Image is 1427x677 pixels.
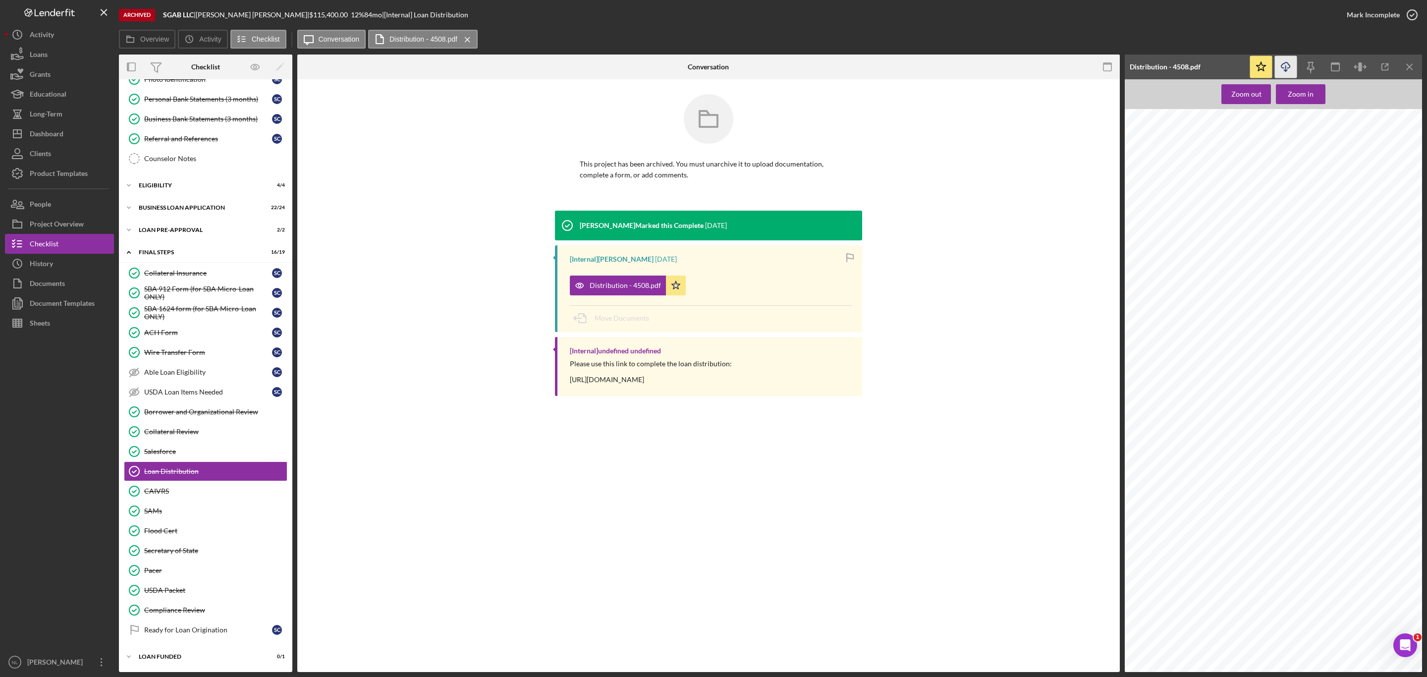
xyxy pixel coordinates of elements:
[267,654,285,660] div: 0 / 1
[30,214,84,236] div: Project Overview
[1154,597,1175,602] span: Financial
[124,561,287,580] a: Pacer
[1347,5,1400,25] div: Mark Incomplete
[1339,545,1350,550] span: Wire
[30,234,58,256] div: Checklist
[1154,567,1170,572] span: GRCC
[1154,545,1197,550] span: [PERSON_NAME]
[5,254,114,274] button: History
[5,313,114,333] button: Sheets
[1208,498,1242,503] span: Client/Vendor
[144,305,272,321] div: SBA 1624 form (for SBA Micro-Loan ONLY)
[1152,187,1228,195] span: Business Questions
[1339,567,1370,572] span: Paper Check
[5,234,114,254] button: Checklist
[124,481,287,501] a: CAIVRS
[309,11,351,19] div: $115,400.00
[144,75,272,83] div: Photo Identification
[144,606,287,614] div: Compliance Review
[1276,84,1325,104] button: Zoom in
[163,10,194,19] b: SGAB LLC
[144,115,272,123] div: Business Bank Statements (3 months)
[124,109,287,129] a: Business Bank Statements (3 months)Sc
[140,35,169,43] label: Overview
[1152,165,1250,170] span: Co-Borrower or Co-[PERSON_NAME]?
[144,388,272,396] div: USDA Loan Items Needed
[5,144,114,164] button: Clients
[1200,457,1368,462] span: Amount being directed to reserve account, to be disbursed at a later time
[139,249,260,255] div: FINAL STEPS
[124,422,287,442] a: Collateral Review
[705,222,727,229] time: 2024-07-31 14:34
[1152,620,1204,625] span: Loan Origination Fee
[1278,124,1303,130] span: SGAB LLC
[144,368,272,376] div: Able Loan Eligibility
[1154,530,1163,535] span: Inc.
[1157,671,1212,676] span: Special Contractor 12%
[191,63,220,71] div: Checklist
[1157,626,1194,631] span: SBA/SSBCI 3%
[1274,504,1294,509] span: Amount
[1278,207,1303,212] span: Sangamon
[144,155,287,163] div: Counselor Notes
[1152,438,1190,444] span: Client/Vendor =
[5,194,114,214] a: People
[272,288,282,298] div: S c
[124,521,287,541] a: Flood Cert
[364,11,382,19] div: 84 mo
[1154,590,1176,595] span: Westlake
[124,362,287,382] a: Able Loan EligibilitySc
[1339,522,1354,528] span: Check
[1154,522,1239,528] span: [GEOGRAPHIC_DATA][US_STATE],
[5,84,114,104] a: Educational
[5,104,114,124] button: Long-Term
[1338,498,1372,503] span: Disbursement
[144,626,272,634] div: Ready for Loan Origination
[1321,470,1383,475] span: If a loan will be paid off it
[1152,412,1210,418] span: directed to JP or GRCC.
[1215,590,1241,595] span: $10,620.00
[272,328,282,338] div: S c
[570,306,659,331] button: Move Documents
[5,214,114,234] button: Project Overview
[1288,84,1314,104] div: Zoom in
[267,182,285,188] div: 4 / 4
[1312,611,1335,617] span: $2,468.44
[144,135,272,143] div: Referral and References
[1281,611,1294,617] span: $0.00
[267,249,285,255] div: 16 / 19
[1152,653,1153,658] span: 
[144,487,287,495] div: CAIVRS
[5,124,114,144] button: Dashboard
[382,11,468,19] div: | [Internal] Loan Distribution
[5,293,114,313] button: Document Templates
[252,35,280,43] label: Checklist
[124,541,287,561] a: Secretary of State
[1152,489,1191,494] span: Disbursement =
[124,461,287,481] a: Loan Distribution
[1152,671,1153,676] span: 
[267,205,285,211] div: 22 / 24
[1152,386,1217,394] span: Fund Distribution
[1153,371,1200,377] span: Restaurant/Catering
[144,448,287,455] div: Salesforce
[1152,232,1159,237] span: City
[30,293,95,316] div: Document Templates
[1262,154,1267,158] span: MI
[144,285,272,301] div: SBA 912 Form (for SBA Micro-Loan ONLY)
[1157,635,1209,640] span: GRCC/USDA/ERP 6%
[5,274,114,293] a: Documents
[1130,63,1201,71] div: Distribution - 4508.pdf
[580,222,704,229] div: [PERSON_NAME] Marked this Complete
[1286,620,1328,625] span: Loan Origination
[272,367,282,377] div: S c
[688,63,729,71] div: Conversation
[124,580,287,600] a: USDA Packet
[30,274,65,296] div: Documents
[119,9,155,21] div: Archived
